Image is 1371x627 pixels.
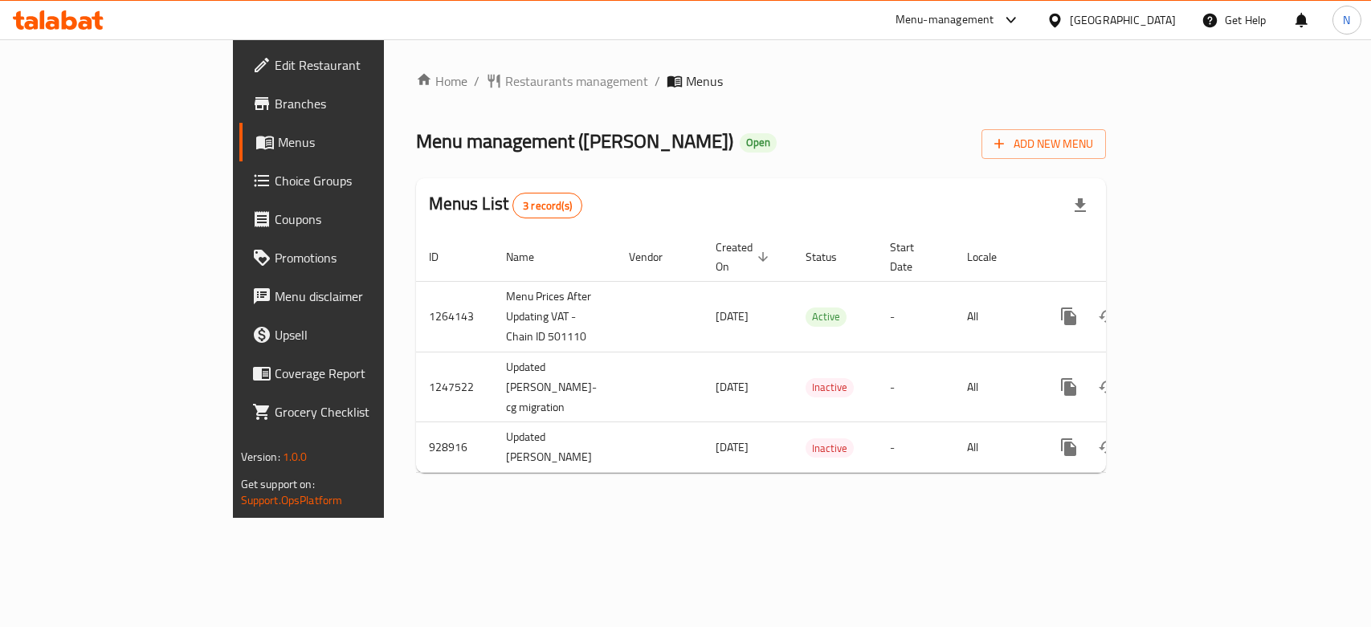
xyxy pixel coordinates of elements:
[716,437,749,458] span: [DATE]
[806,378,854,397] span: Inactive
[1343,11,1350,29] span: N
[1088,297,1127,336] button: Change Status
[1037,233,1217,282] th: Actions
[275,94,449,113] span: Branches
[275,402,449,421] span: Grocery Checklist
[967,247,1018,267] span: Locale
[806,439,854,458] span: Inactive
[806,307,847,327] div: Active
[239,238,462,277] a: Promotions
[994,134,1093,154] span: Add New Menu
[241,446,280,467] span: Version:
[890,238,935,276] span: Start Date
[239,316,462,354] a: Upsell
[506,247,555,267] span: Name
[513,198,581,214] span: 3 record(s)
[416,71,1107,91] nav: breadcrumb
[806,378,854,397] div: Inactive
[241,490,343,511] a: Support.OpsPlatform
[740,136,777,149] span: Open
[1088,368,1127,406] button: Change Status
[474,71,479,91] li: /
[629,247,683,267] span: Vendor
[655,71,660,91] li: /
[429,192,582,218] h2: Menus List
[954,352,1037,422] td: All
[493,281,616,352] td: Menu Prices After Updating VAT - Chain ID 501110
[806,307,847,326] span: Active
[275,55,449,75] span: Edit Restaurant
[239,200,462,238] a: Coupons
[275,210,449,229] span: Coupons
[896,10,994,30] div: Menu-management
[239,277,462,316] a: Menu disclaimer
[806,438,854,458] div: Inactive
[716,306,749,327] span: [DATE]
[981,129,1106,159] button: Add New Menu
[278,132,449,152] span: Menus
[877,281,954,352] td: -
[806,247,858,267] span: Status
[493,422,616,473] td: Updated [PERSON_NAME]
[740,133,777,153] div: Open
[275,287,449,306] span: Menu disclaimer
[241,474,315,495] span: Get support on:
[1088,428,1127,466] button: Change Status
[239,123,462,161] a: Menus
[275,325,449,344] span: Upsell
[954,422,1037,473] td: All
[283,446,308,467] span: 1.0.0
[416,233,1217,474] table: enhanced table
[877,422,954,473] td: -
[275,248,449,267] span: Promotions
[429,247,459,267] span: ID
[1070,11,1176,29] div: [GEOGRAPHIC_DATA]
[1061,186,1100,225] div: Export file
[1050,297,1088,336] button: more
[239,354,462,393] a: Coverage Report
[686,71,723,91] span: Menus
[716,377,749,397] span: [DATE]
[239,161,462,200] a: Choice Groups
[505,71,648,91] span: Restaurants management
[1050,368,1088,406] button: more
[239,46,462,84] a: Edit Restaurant
[493,352,616,422] td: Updated [PERSON_NAME]-cg migration
[954,281,1037,352] td: All
[239,84,462,123] a: Branches
[239,393,462,431] a: Grocery Checklist
[416,123,733,159] span: Menu management ( [PERSON_NAME] )
[275,364,449,383] span: Coverage Report
[1050,428,1088,466] button: more
[486,71,648,91] a: Restaurants management
[275,171,449,190] span: Choice Groups
[716,238,773,276] span: Created On
[877,352,954,422] td: -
